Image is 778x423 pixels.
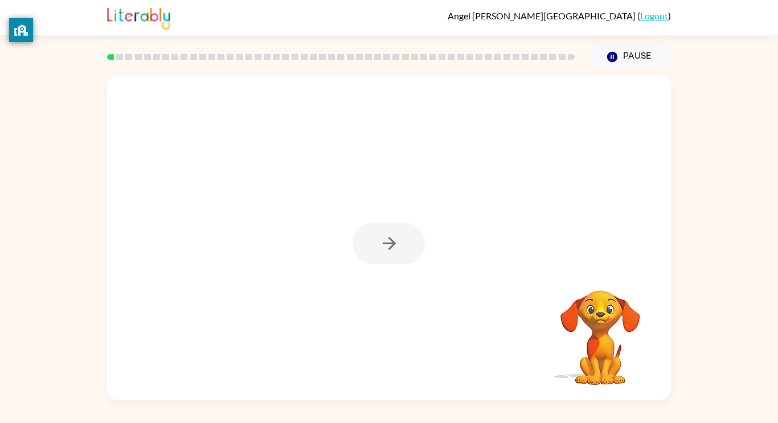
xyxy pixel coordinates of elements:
a: Logout [640,10,668,21]
div: ( ) [448,10,671,21]
img: Literably [107,5,170,30]
span: Angel [PERSON_NAME][GEOGRAPHIC_DATA] [448,10,637,21]
button: privacy banner [9,18,33,42]
button: Pause [588,44,671,70]
video: Your browser must support playing .mp4 files to use Literably. Please try using another browser. [543,273,657,387]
